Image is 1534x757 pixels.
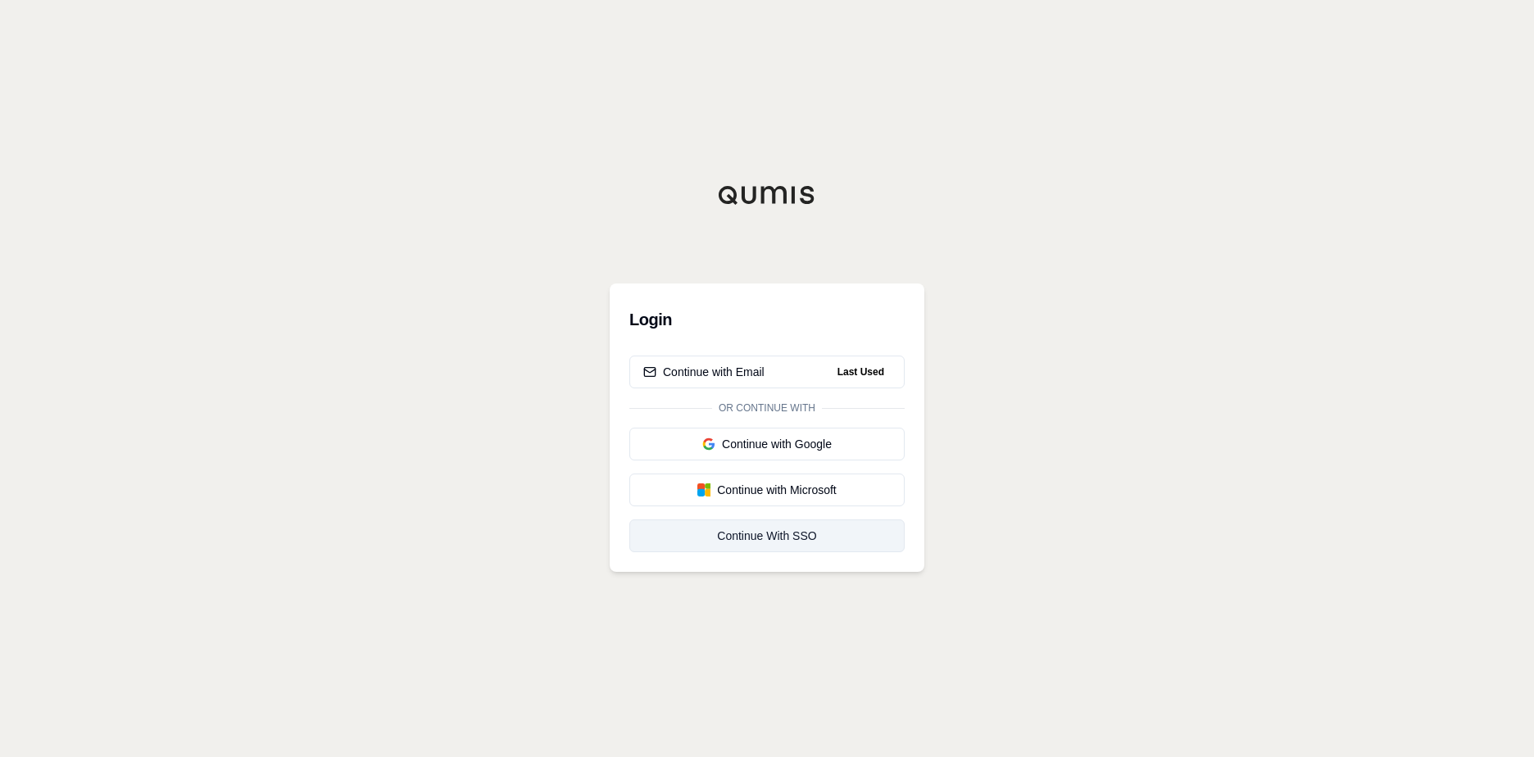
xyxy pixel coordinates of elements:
button: Continue with EmailLast Used [629,356,905,388]
span: Last Used [831,362,891,382]
div: Continue With SSO [643,528,891,544]
button: Continue with Microsoft [629,474,905,506]
h3: Login [629,303,905,336]
img: Qumis [718,185,816,205]
div: Continue with Email [643,364,765,380]
div: Continue with Google [643,436,891,452]
a: Continue With SSO [629,519,905,552]
button: Continue with Google [629,428,905,460]
span: Or continue with [712,401,822,415]
div: Continue with Microsoft [643,482,891,498]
